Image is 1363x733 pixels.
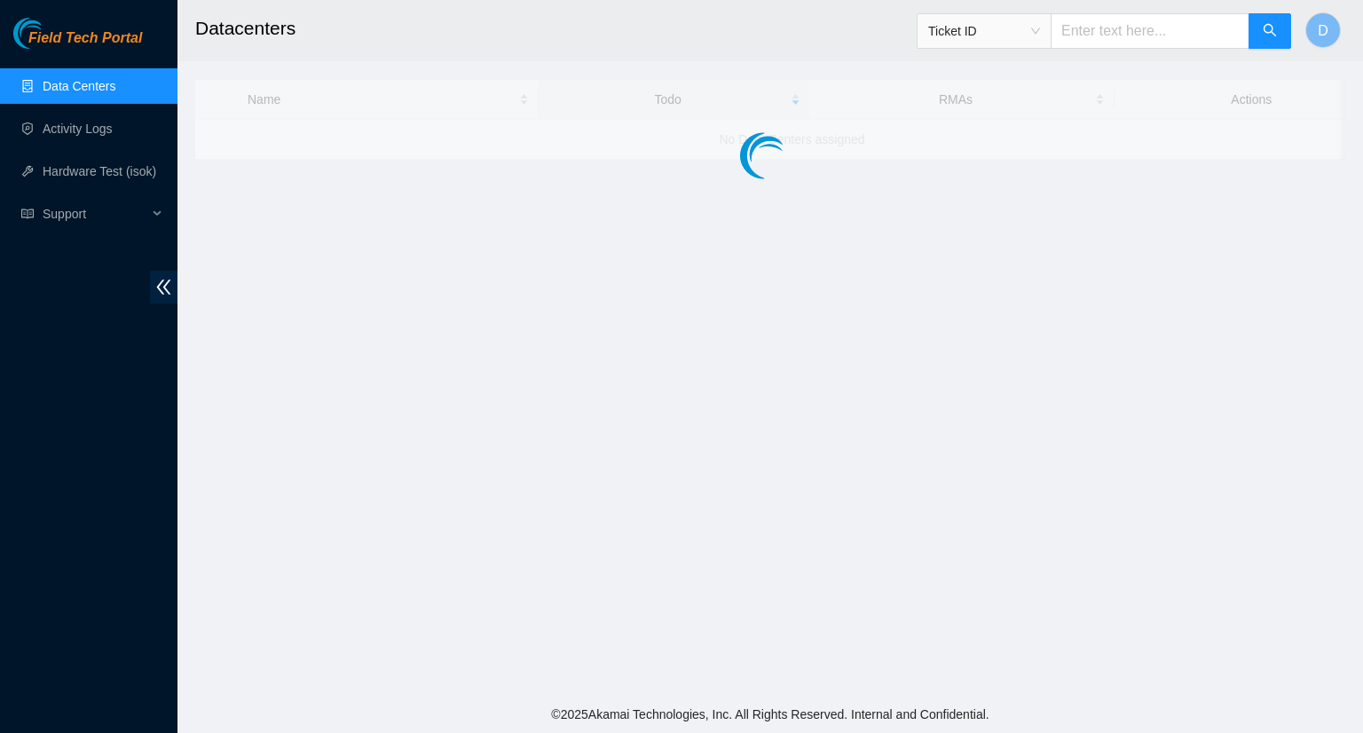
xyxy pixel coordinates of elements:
span: Ticket ID [928,18,1040,44]
span: Field Tech Portal [28,30,142,47]
a: Akamai TechnologiesField Tech Portal [13,32,142,55]
img: Akamai Technologies [13,18,90,49]
a: Activity Logs [43,122,113,136]
button: search [1249,13,1291,49]
span: Support [43,196,147,232]
input: Enter text here... [1051,13,1249,49]
span: search [1263,23,1277,40]
button: D [1305,12,1341,48]
footer: © 2025 Akamai Technologies, Inc. All Rights Reserved. Internal and Confidential. [177,696,1363,733]
span: read [21,208,34,220]
span: D [1318,20,1328,42]
a: Data Centers [43,79,115,93]
a: Hardware Test (isok) [43,164,156,178]
span: double-left [150,271,177,303]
